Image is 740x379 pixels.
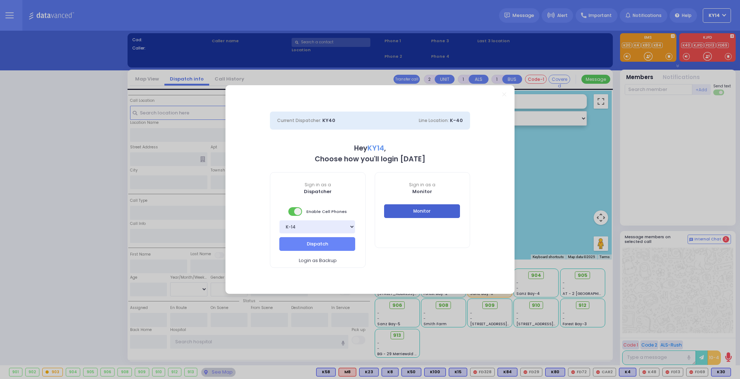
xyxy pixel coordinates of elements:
b: Dispatcher [304,188,332,195]
a: Close [502,92,506,96]
button: Monitor [384,204,460,218]
span: KY14 [367,143,384,153]
b: Choose how you'll login [DATE] [315,154,425,164]
b: Monitor [412,188,432,195]
button: Dispatch [279,237,355,251]
span: Login as Backup [299,257,337,264]
span: K-40 [450,117,463,124]
span: Sign in as a [375,182,470,188]
span: KY40 [322,117,335,124]
b: Hey , [354,143,386,153]
span: Sign in as a [270,182,365,188]
span: Current Dispatcher: [277,117,321,123]
span: Line Location: [419,117,449,123]
span: Enable Cell Phones [288,206,347,217]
